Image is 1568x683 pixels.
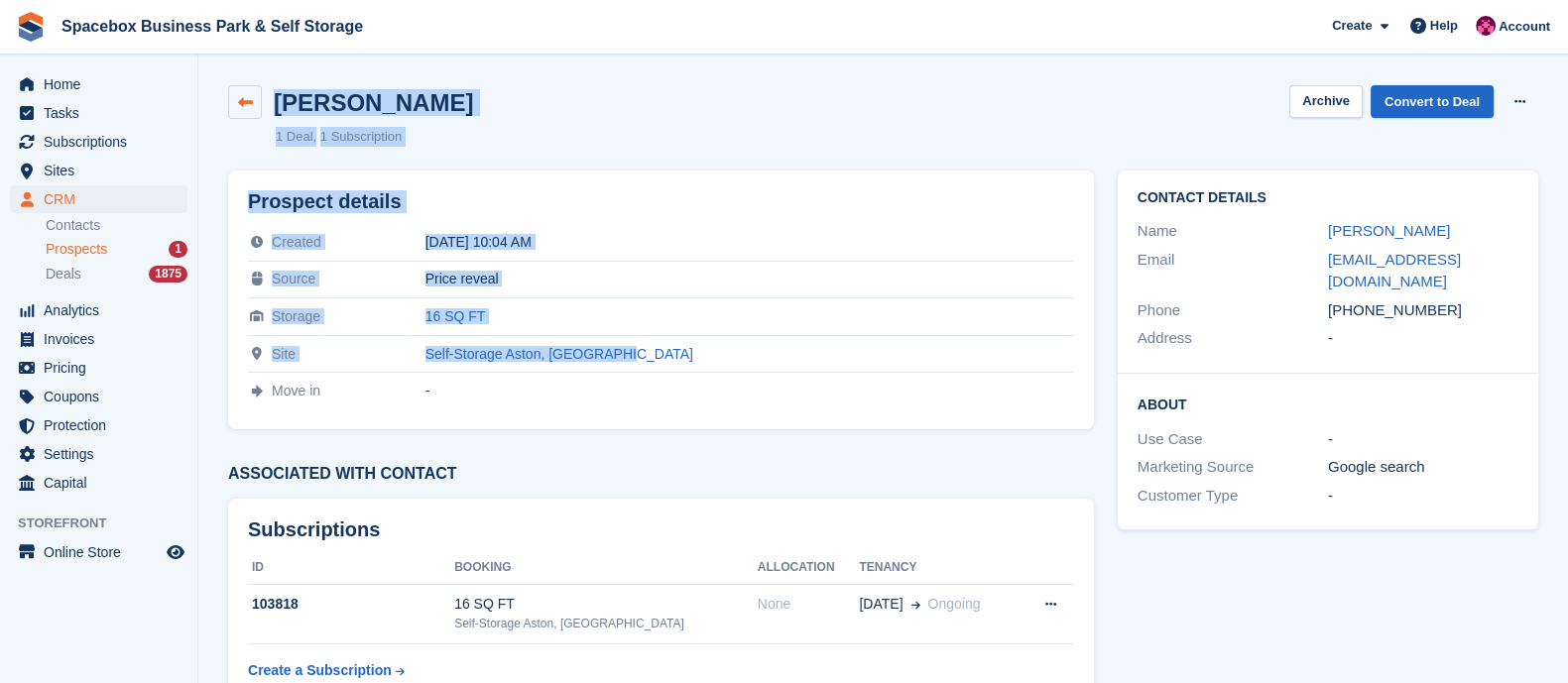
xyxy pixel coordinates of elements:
[454,594,758,615] div: 16 SQ FT
[248,660,392,681] div: Create a Subscription
[44,411,163,439] span: Protection
[44,538,163,566] span: Online Store
[425,271,1074,286] div: Price reveal
[46,265,81,284] span: Deals
[758,594,860,615] div: None
[1138,394,1518,413] h2: About
[10,411,187,439] a: menu
[44,128,163,156] span: Subscriptions
[44,383,163,410] span: Coupons
[248,552,454,584] th: ID
[1371,85,1494,118] a: Convert to Deal
[10,128,187,156] a: menu
[46,239,187,260] a: Prospects 1
[10,185,187,213] a: menu
[1138,456,1328,479] div: Marketing Source
[1328,327,1518,350] div: -
[149,266,187,283] div: 1875
[10,70,187,98] a: menu
[18,513,197,533] span: Storefront
[248,190,1074,213] h2: Prospect details
[46,240,107,259] span: Prospects
[228,465,1094,483] h3: Associated with contact
[1138,327,1328,350] div: Address
[758,552,860,584] th: Allocation
[1430,16,1458,36] span: Help
[1289,85,1363,118] button: Archive
[10,325,187,353] a: menu
[272,346,296,362] span: Site
[44,469,163,497] span: Capital
[272,383,320,398] span: Move in
[10,354,187,382] a: menu
[44,325,163,353] span: Invoices
[859,594,903,615] span: [DATE]
[272,308,320,324] span: Storage
[276,127,313,147] li: 1 Deal
[1138,190,1518,206] h2: Contact Details
[1328,485,1518,508] div: -
[54,10,371,43] a: Spacebox Business Park & Self Storage
[1138,299,1328,322] div: Phone
[313,127,403,147] li: 1 Subscription
[1328,222,1450,239] a: [PERSON_NAME]
[10,469,187,497] a: menu
[1476,16,1496,36] img: Avishka Chauhan
[248,518,1074,541] h2: Subscriptions
[1499,17,1550,37] span: Account
[46,216,187,235] a: Contacts
[16,12,46,42] img: stora-icon-8386f47178a22dfd0bd8f6a31ec36ba5ce8667c1dd55bd0f319d3a0aa187defe.svg
[425,234,1074,250] div: [DATE] 10:04 AM
[10,383,187,410] a: menu
[44,440,163,468] span: Settings
[10,157,187,184] a: menu
[44,157,163,184] span: Sites
[1138,220,1328,243] div: Name
[248,594,454,615] div: 103818
[454,552,758,584] th: Booking
[44,296,163,324] span: Analytics
[44,70,163,98] span: Home
[425,308,486,324] a: 16 SQ FT
[1332,16,1372,36] span: Create
[1328,299,1518,322] div: [PHONE_NUMBER]
[1138,428,1328,451] div: Use Case
[44,354,163,382] span: Pricing
[44,99,163,127] span: Tasks
[1138,249,1328,293] div: Email
[10,99,187,127] a: menu
[1328,456,1518,479] div: Google search
[425,383,1074,398] div: -
[274,89,473,116] h2: [PERSON_NAME]
[44,185,163,213] span: CRM
[859,552,1019,584] th: Tenancy
[272,271,315,286] span: Source
[1328,251,1461,290] a: [EMAIL_ADDRESS][DOMAIN_NAME]
[164,540,187,564] a: Preview store
[1138,485,1328,508] div: Customer Type
[10,440,187,468] a: menu
[10,538,187,566] a: menu
[1328,428,1518,451] div: -
[46,264,187,285] a: Deals 1875
[169,241,187,258] div: 1
[10,296,187,324] a: menu
[927,596,980,612] span: Ongoing
[425,346,693,362] a: Self-Storage Aston, [GEOGRAPHIC_DATA]
[454,615,758,632] div: Self-Storage Aston, [GEOGRAPHIC_DATA]
[272,234,321,250] span: Created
